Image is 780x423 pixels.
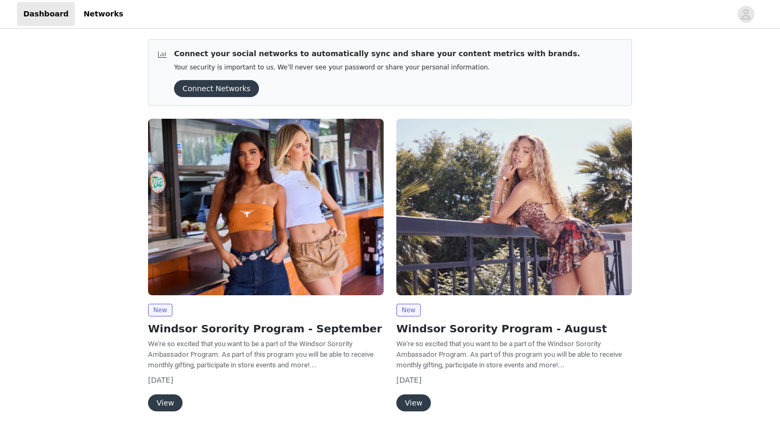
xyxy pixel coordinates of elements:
button: View [396,394,431,411]
h2: Windsor Sorority Program - September [148,321,384,337]
p: Your security is important to us. We’ll never see your password or share your personal information. [174,64,580,72]
button: Connect Networks [174,80,259,97]
span: [DATE] [148,376,173,384]
span: New [148,304,172,316]
button: View [148,394,183,411]
img: Windsor [396,119,632,295]
img: Windsor [148,119,384,295]
p: Connect your social networks to automatically sync and share your content metrics with brands. [174,48,580,59]
a: Dashboard [17,2,75,26]
a: View [396,399,431,407]
span: We're so excited that you want to be a part of the Windsor Sorority Ambassador Program. As part o... [148,340,374,369]
h2: Windsor Sorority Program - August [396,321,632,337]
span: [DATE] [396,376,421,384]
div: avatar [741,6,751,23]
span: We're so excited that you want to be a part of the Windsor Sorority Ambassador Program. As part o... [396,340,622,369]
a: View [148,399,183,407]
span: New [396,304,421,316]
a: Networks [77,2,129,26]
